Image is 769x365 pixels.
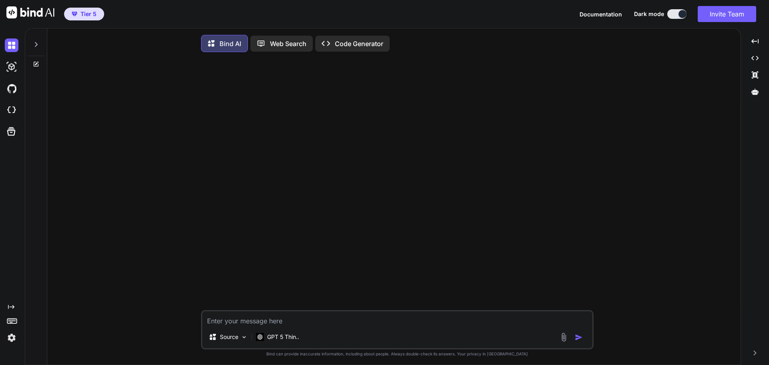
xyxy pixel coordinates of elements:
[5,103,18,117] img: cloudideIcon
[5,331,18,345] img: settings
[580,11,622,18] span: Documentation
[580,10,622,18] button: Documentation
[201,351,594,357] p: Bind can provide inaccurate information, including about people. Always double-check its answers....
[219,39,241,48] p: Bind AI
[5,38,18,52] img: darkChat
[267,333,299,341] p: GPT 5 Thin..
[72,12,77,16] img: premium
[575,333,583,341] img: icon
[220,333,238,341] p: Source
[335,39,383,48] p: Code Generator
[698,6,756,22] button: Invite Team
[81,10,97,18] span: Tier 5
[559,333,568,342] img: attachment
[634,10,664,18] span: Dark mode
[241,334,248,341] img: Pick Models
[5,82,18,95] img: githubDark
[5,60,18,74] img: darkAi-studio
[270,39,306,48] p: Web Search
[64,8,104,20] button: premiumTier 5
[256,333,264,341] img: GPT 5 Thinking High
[6,6,54,18] img: Bind AI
